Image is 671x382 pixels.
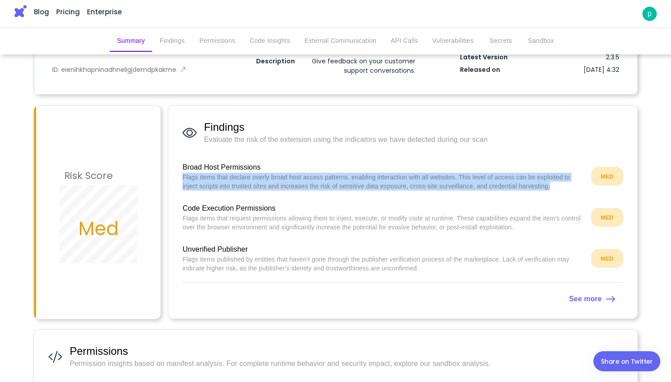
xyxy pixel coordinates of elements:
[601,173,613,180] strong: MED
[110,30,152,52] button: Summary
[569,295,602,303] strong: See more
[182,125,197,140] img: Findings
[601,356,653,367] div: Share on Twitter
[52,65,211,75] div: ID: eienihkhapninadhneligjdemdpkakme
[460,65,584,75] div: Released on
[152,30,192,52] button: Findings
[601,214,613,221] strong: MED
[182,214,584,232] p: Flags items that request permissions allowing them to inject, execute, or modify code at runtime....
[540,53,620,62] div: 2.3.5
[70,358,623,369] span: Permission insights based on manifest analysis. For complete runtime behavior and security impact...
[384,30,425,52] button: API Calls
[182,244,584,255] span: Unverified Publisher
[204,134,623,145] span: Evaluate the risk of the extension using the indicators we have detected during our scan
[70,344,623,358] span: Permissions
[460,53,540,62] div: Latest Version
[182,255,584,273] p: Flags items published by entities that haven’t gone through the publisher verification process of...
[64,166,113,185] h3: Risk Score
[182,203,584,214] span: Code Execution Permissions
[297,30,383,52] button: External Communication
[298,57,415,75] div: Give feedback on your customer support conversations.
[182,173,584,191] p: Flags items that declare overly broad host access patterns, enabling interaction with all website...
[182,290,623,304] a: See more
[182,162,584,173] span: Broad Host Permissions
[647,8,651,19] p: p
[256,57,298,66] div: Description
[110,30,561,52] div: secondary tabs example
[79,215,119,243] h2: Med
[481,30,521,52] button: Secrets
[642,7,657,21] a: p
[584,65,619,75] div: [DATE] 4:32
[425,30,481,52] button: Vulnerabilities
[593,351,660,371] a: Share on Twitter
[243,30,298,52] button: Code Insights
[192,30,243,52] button: Permissions
[204,120,623,134] span: Findings
[601,255,613,262] strong: MED
[521,30,561,52] button: Sandbox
